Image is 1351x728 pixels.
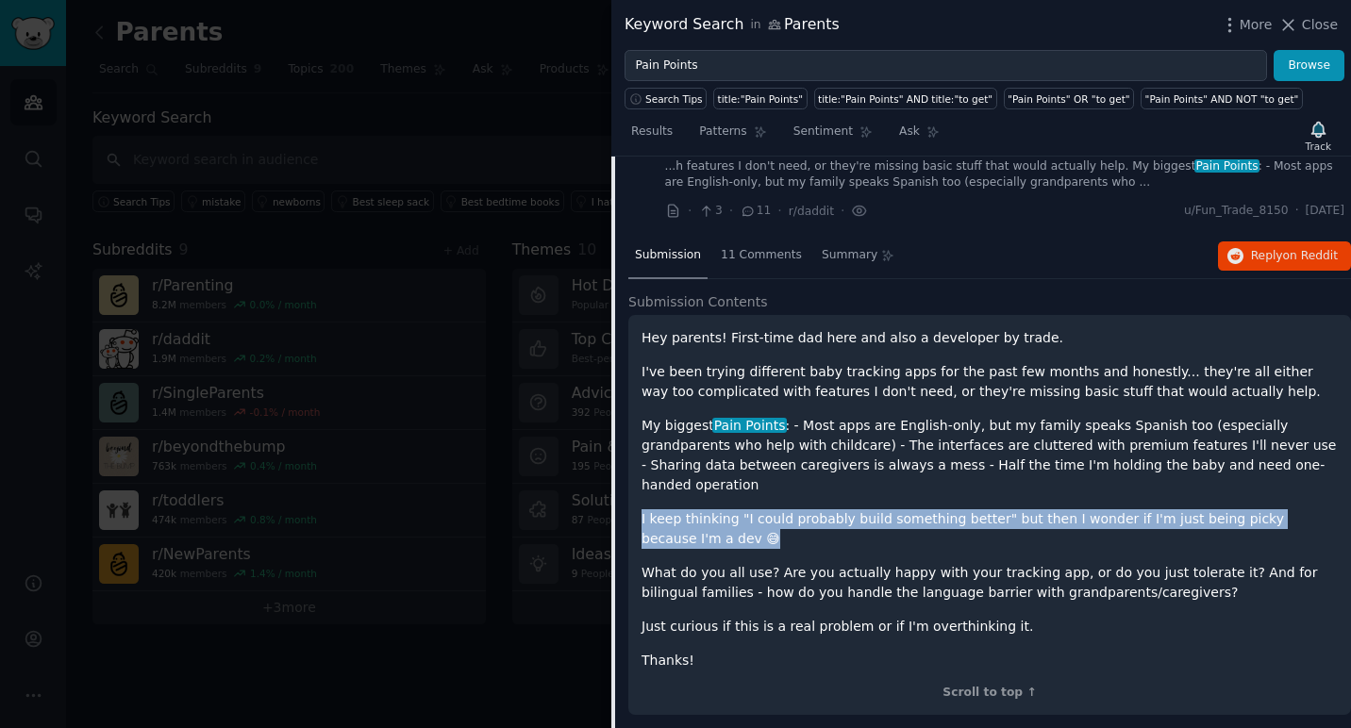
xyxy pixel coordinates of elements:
p: I've been trying different baby tracking apps for the past few months and honestly... they're all... [642,362,1338,402]
button: Search Tips [625,88,707,109]
div: title:"Pain Points" [718,92,803,106]
span: 3 [698,203,722,220]
div: "Pain Points" AND NOT "to get" [1145,92,1299,106]
a: Patterns [692,117,773,156]
span: Sentiment [793,124,853,141]
a: Results [625,117,679,156]
span: · [841,201,844,221]
span: Close [1302,15,1338,35]
div: "Pain Points" OR "to get" [1008,92,1129,106]
span: · [1295,203,1299,220]
input: Try a keyword related to your business [625,50,1267,82]
button: Browse [1274,50,1344,82]
a: "Pain Points" AND NOT "to get" [1141,88,1303,109]
span: Summary [822,247,877,264]
span: [DATE] [1306,203,1344,220]
span: Search Tips [645,92,703,106]
span: on Reddit [1283,249,1338,262]
a: Ask [892,117,946,156]
span: Pain Points [1194,159,1260,173]
a: Sentiment [787,117,879,156]
button: Track [1299,116,1338,156]
p: I keep thinking "I could probably build something better" but then I wonder if I'm just being pic... [642,509,1338,549]
span: Ask [899,124,920,141]
div: Scroll to top ↑ [642,685,1338,702]
span: Patterns [699,124,746,141]
a: "Pain Points" OR "to get" [1004,88,1134,109]
span: · [688,201,692,221]
span: · [729,201,733,221]
button: More [1220,15,1273,35]
div: title:"Pain Points" AND title:"to get" [818,92,992,106]
a: title:"Pain Points" AND title:"to get" [814,88,997,109]
button: Replyon Reddit [1218,241,1351,272]
span: Pain Points [712,418,787,433]
span: 11 [740,203,771,220]
div: Keyword Search Parents [625,13,840,37]
p: What do you all use? Are you actually happy with your tracking app, or do you just tolerate it? A... [642,563,1338,603]
span: More [1240,15,1273,35]
span: in [750,17,760,34]
span: 11 Comments [721,247,802,264]
p: Thanks! [642,651,1338,670]
div: Track [1306,140,1331,153]
a: title:"Pain Points" [713,88,807,109]
span: Results [631,124,673,141]
span: Reply [1251,248,1338,265]
span: Submission Contents [628,292,768,312]
span: r/daddit [789,205,834,218]
button: Close [1278,15,1338,35]
p: Hey parents! First-time dad here and also a developer by trade. [642,328,1338,348]
span: u/Fun_Trade_8150 [1184,203,1289,220]
span: Submission [635,247,701,264]
p: My biggest : - Most apps are English-only, but my family speaks Spanish too (especially grandpare... [642,416,1338,495]
p: Just curious if this is a real problem or if I'm overthinking it. [642,617,1338,637]
span: · [777,201,781,221]
a: ...h features I don't need, or they're missing basic stuff that would actually help. My biggestPa... [665,158,1345,191]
